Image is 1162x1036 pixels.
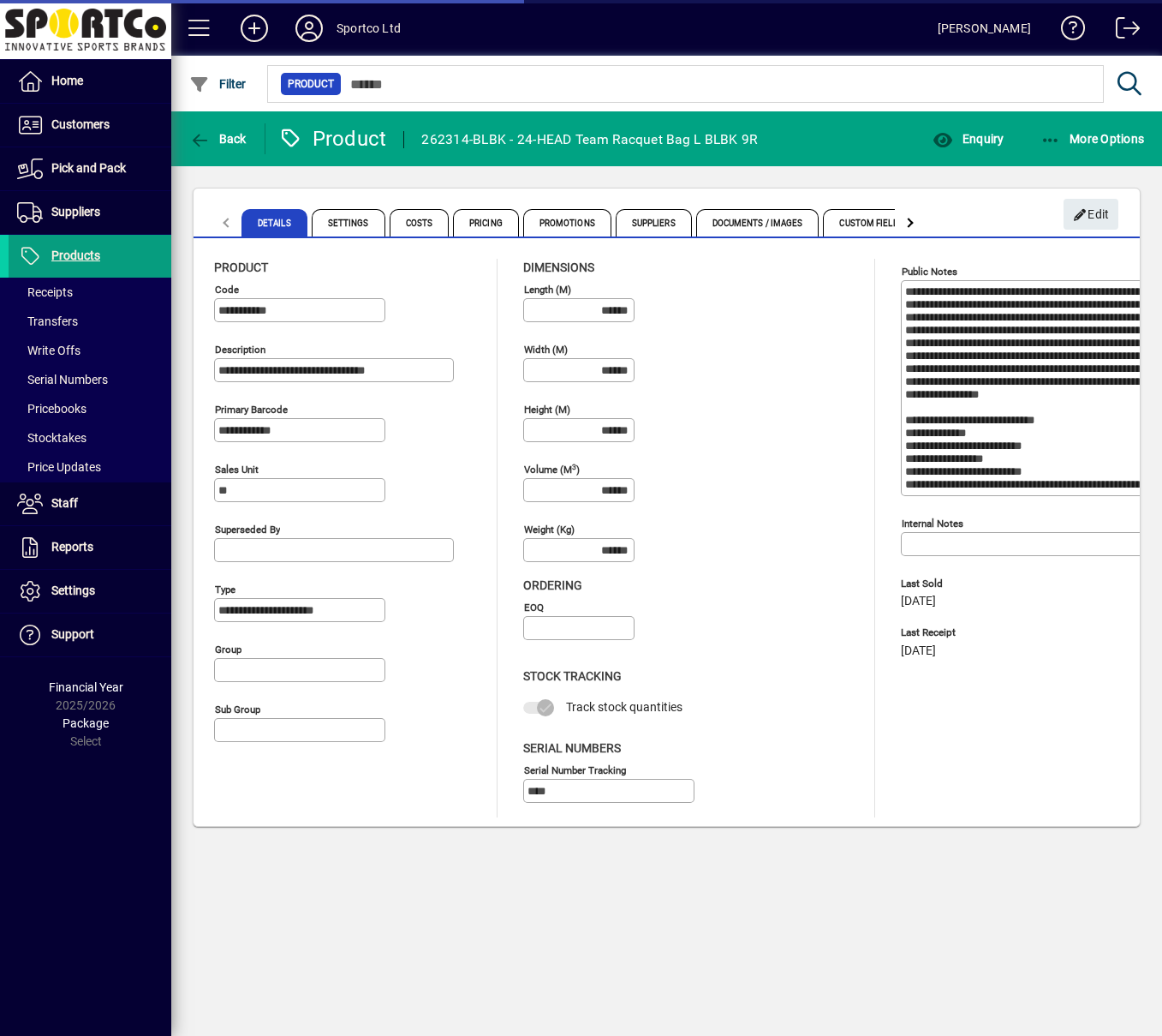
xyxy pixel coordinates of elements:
div: 262314-BLBK - 24-HEAD Team Racquet Bag L BLBK 9R [421,126,758,153]
span: Ordering [523,578,582,592]
span: Transfers [17,314,78,328]
span: Track stock quantities [566,700,682,714]
mat-label: Internal Notes [902,518,963,530]
span: Costs [390,209,450,237]
a: Staff [9,482,171,525]
span: Reports [51,540,93,554]
span: Pick and Pack [51,161,126,175]
span: Staff [51,496,78,510]
mat-label: Length (m) [524,284,571,296]
a: Pick and Pack [9,147,171,190]
span: Product [214,260,268,274]
span: Write Offs [17,344,80,357]
mat-label: Superseded by [215,524,280,536]
a: Receipts [9,278,171,307]
span: Suppliers [51,205,100,219]
span: Edit [1073,201,1110,229]
span: Stocktakes [17,431,86,445]
mat-label: Group [215,644,241,656]
span: Home [51,74,83,87]
button: More Options [1036,123,1149,154]
a: Customers [9,104,171,147]
mat-label: Volume (m ) [524,464,580,476]
div: [PERSON_NAME] [938,15,1031,42]
span: Suppliers [616,209,692,237]
mat-label: Sub group [215,704,260,716]
span: Product [288,75,334,93]
mat-label: Type [215,584,235,596]
span: Receipts [17,285,73,299]
span: Customers [51,117,110,131]
a: Settings [9,570,171,613]
span: Stock Tracking [523,669,622,683]
a: Logout [1103,3,1141,59]
span: Documents / Images [696,209,819,237]
span: [DATE] [901,644,936,658]
span: Last Sold [901,578,1158,590]
a: Price Updates [9,452,171,482]
a: Write Offs [9,336,171,365]
mat-label: Height (m) [524,404,570,416]
button: Profile [282,13,337,44]
span: More Options [1040,132,1145,146]
span: Last Receipt [901,627,1158,638]
span: Financial Year [49,680,123,694]
mat-label: Primary barcode [215,404,288,416]
a: Knowledge Base [1048,3,1086,59]
mat-label: Weight (Kg) [524,524,575,536]
a: Transfers [9,307,171,336]
span: Promotions [523,209,611,237]
span: Details [241,209,307,237]
div: Product [278,125,387,153]
span: Pricing [453,209,519,237]
mat-label: Public Notes [902,266,957,278]
span: Filter [189,77,247,91]
span: Dimensions [523,260,594,274]
span: Settings [51,584,95,597]
a: Reports [9,526,171,569]
span: Back [189,132,247,146]
button: Filter [185,69,251,99]
span: Support [51,627,94,641]
span: Price Updates [17,460,101,474]
span: Package [63,716,109,730]
span: Settings [312,209,385,237]
span: Products [51,249,100,262]
mat-label: Sales unit [215,464,259,476]
sup: 3 [572,462,576,470]
mat-label: Code [215,284,239,296]
app-page-header-button: Back [171,123,265,154]
span: Serial Numbers [17,373,108,386]
span: Custom Fields [823,209,919,237]
a: Support [9,614,171,656]
button: Edit [1064,199,1118,230]
a: Stocktakes [9,423,171,452]
button: Enquiry [928,123,1008,154]
a: Pricebooks [9,394,171,423]
mat-label: Serial Number tracking [524,764,626,776]
a: Serial Numbers [9,365,171,394]
button: Add [227,13,282,44]
span: [DATE] [901,595,936,608]
button: Back [185,123,251,154]
mat-label: Description [215,344,265,356]
span: Pricebooks [17,402,86,416]
a: Home [9,60,171,103]
mat-label: Width (m) [524,344,568,356]
div: Sportco Ltd [337,15,401,42]
span: Enquiry [933,132,1004,146]
mat-label: EOQ [524,602,544,614]
span: Serial Numbers [523,741,621,755]
a: Suppliers [9,191,171,234]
